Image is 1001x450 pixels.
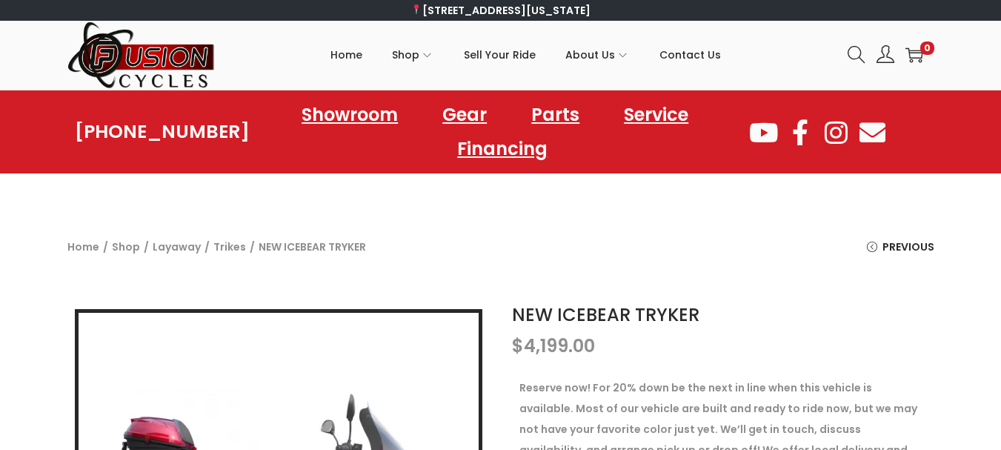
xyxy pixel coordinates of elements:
span: Home [330,36,362,73]
a: Sell Your Ride [464,21,536,88]
span: NEW ICEBEAR TRYKER [259,236,366,257]
bdi: 4,199.00 [512,334,595,358]
nav: Primary navigation [216,21,837,88]
nav: Menu [250,98,747,166]
a: [PHONE_NUMBER] [75,122,250,142]
a: Trikes [213,239,246,254]
span: / [204,236,210,257]
a: Shop [112,239,140,254]
span: Sell Your Ride [464,36,536,73]
a: Showroom [287,98,413,132]
a: Financing [442,132,562,166]
span: / [144,236,149,257]
span: $ [512,334,524,358]
a: Service [609,98,703,132]
a: Home [67,239,99,254]
a: 0 [905,46,923,64]
a: About Us [565,21,630,88]
span: Contact Us [659,36,721,73]
a: Home [330,21,362,88]
span: Shop [392,36,419,73]
img: 📍 [411,4,422,15]
a: [STREET_ADDRESS][US_STATE] [410,3,591,18]
span: / [250,236,255,257]
span: About Us [565,36,615,73]
a: Gear [428,98,502,132]
span: Previous [882,236,934,257]
img: Woostify retina logo [67,21,216,90]
a: Layaway [153,239,201,254]
a: Previous [867,236,934,268]
a: Parts [516,98,594,132]
a: Contact Us [659,21,721,88]
a: Shop [392,21,434,88]
span: / [103,236,108,257]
